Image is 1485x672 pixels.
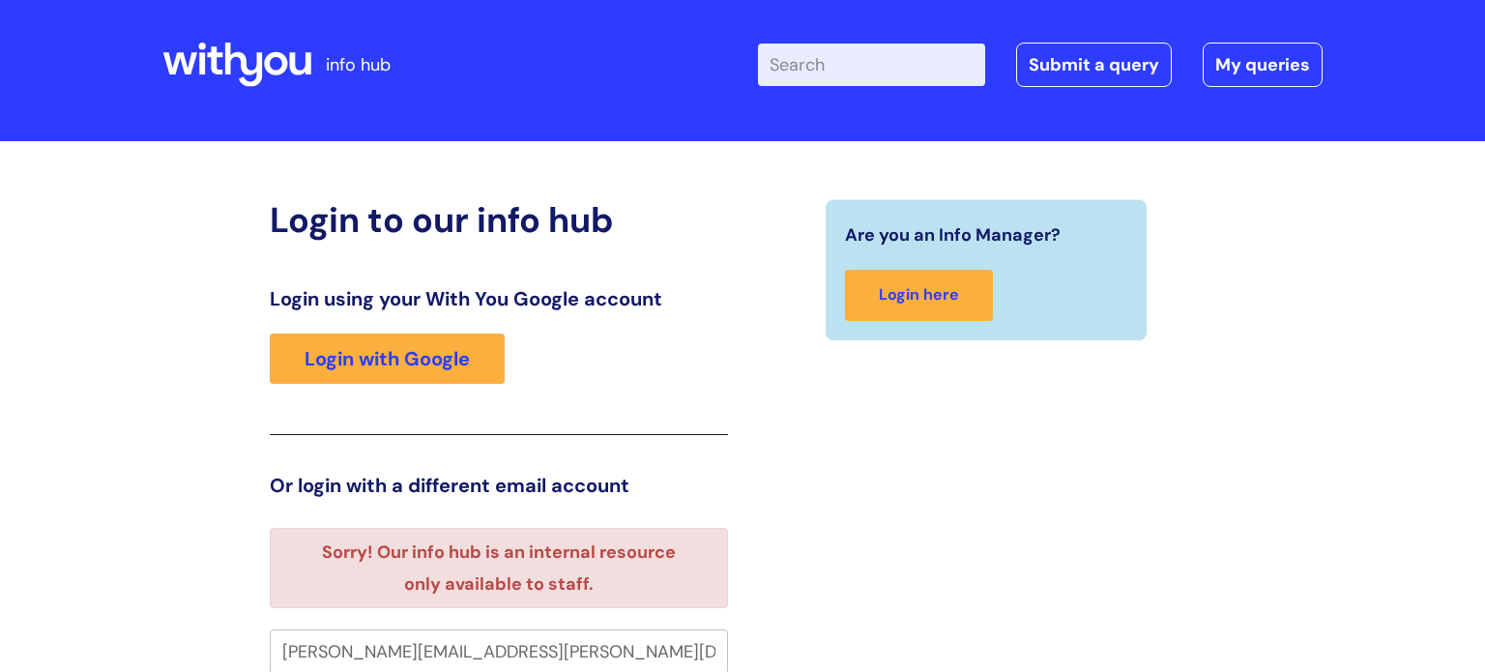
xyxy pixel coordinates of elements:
a: My queries [1203,43,1323,87]
a: Login with Google [270,334,505,384]
h3: Login using your With You Google account [270,287,728,310]
input: Search [758,44,985,86]
a: Submit a query [1016,43,1172,87]
span: Are you an Info Manager? [845,219,1061,250]
p: info hub [326,49,391,80]
a: Login here [845,270,993,321]
h2: Login to our info hub [270,199,728,241]
h3: Or login with a different email account [270,474,728,497]
li: Sorry! Our info hub is an internal resource only available to staff. [304,537,693,599]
